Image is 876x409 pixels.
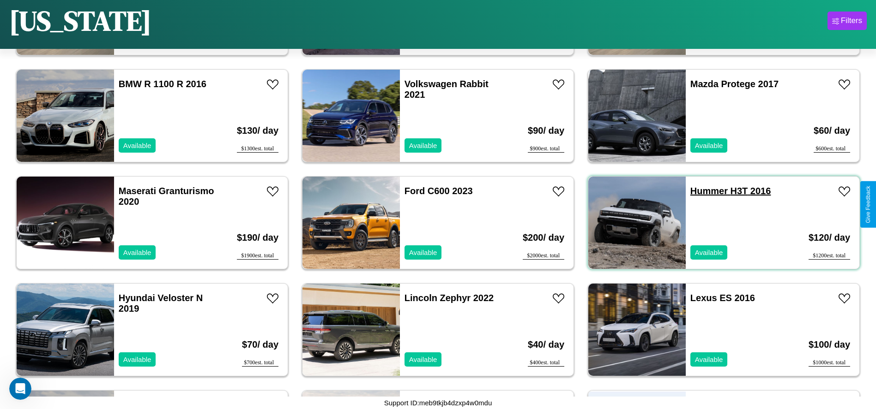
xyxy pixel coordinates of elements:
[523,252,564,260] div: $ 2000 est. total
[384,397,492,409] p: Support ID: meb9tkjb4dzxp4w0mdu
[237,252,278,260] div: $ 1900 est. total
[405,79,489,100] a: Volkswagen Rabbit 2021
[9,2,151,40] h1: [US_STATE]
[690,293,755,303] a: Lexus ES 2016
[409,353,437,366] p: Available
[123,353,151,366] p: Available
[809,330,850,359] h3: $ 100 / day
[865,186,871,223] div: Give Feedback
[814,145,850,153] div: $ 600 est. total
[123,246,151,259] p: Available
[119,79,206,89] a: BMW R 1100 R 2016
[809,223,850,252] h3: $ 120 / day
[695,246,723,259] p: Available
[814,116,850,145] h3: $ 60 / day
[690,79,779,89] a: Mazda Protege 2017
[119,186,214,207] a: Maserati Granturismo 2020
[405,293,494,303] a: Lincoln Zephyr 2022
[528,359,564,367] div: $ 400 est. total
[9,378,31,400] iframe: Intercom live chat
[237,116,278,145] h3: $ 130 / day
[528,330,564,359] h3: $ 40 / day
[119,293,203,314] a: Hyundai Veloster N 2019
[528,116,564,145] h3: $ 90 / day
[405,186,473,196] a: Ford C600 2023
[690,186,771,196] a: Hummer H3T 2016
[237,145,278,153] div: $ 1300 est. total
[809,252,850,260] div: $ 1200 est. total
[237,223,278,252] h3: $ 190 / day
[242,330,278,359] h3: $ 70 / day
[409,139,437,152] p: Available
[523,223,564,252] h3: $ 200 / day
[809,359,850,367] div: $ 1000 est. total
[695,139,723,152] p: Available
[528,145,564,153] div: $ 900 est. total
[409,246,437,259] p: Available
[695,353,723,366] p: Available
[123,139,151,152] p: Available
[828,12,867,30] button: Filters
[841,16,862,25] div: Filters
[242,359,278,367] div: $ 700 est. total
